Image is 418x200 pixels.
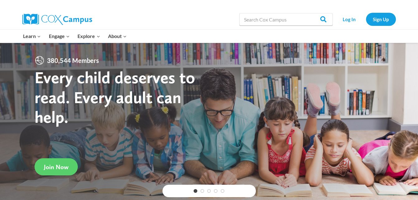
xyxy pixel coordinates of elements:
input: Search Cox Campus [239,13,333,26]
a: Sign Up [366,13,396,26]
a: 4 [214,189,218,193]
span: About [108,32,127,40]
span: Learn [23,32,41,40]
a: 2 [200,189,204,193]
nav: Primary Navigation [19,30,131,43]
a: Join Now [35,158,78,175]
nav: Secondary Navigation [336,13,396,26]
img: Cox Campus [22,14,92,25]
span: Engage [49,32,70,40]
strong: Every child deserves to read. Every adult can help. [35,67,195,127]
span: Explore [77,32,100,40]
span: 380,544 Members [45,55,101,65]
a: 1 [194,189,197,193]
span: Join Now [44,163,68,171]
a: Log In [336,13,363,26]
a: 5 [221,189,224,193]
a: 3 [207,189,211,193]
